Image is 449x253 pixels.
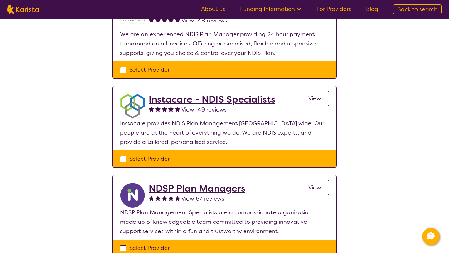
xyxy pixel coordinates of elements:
[149,183,245,194] a: NDSP Plan Managers
[181,105,227,114] a: View 149 reviews
[162,17,167,22] img: fullstar
[120,30,329,58] p: We are an experienced NDIS Plan Manager providing 24 hour payment turnaround on all invoices. Off...
[201,5,225,13] a: About us
[120,94,145,119] img: obkhna0zu27zdd4ubuus.png
[175,17,180,22] img: fullstar
[162,195,167,201] img: fullstar
[422,228,440,245] button: Channel Menu
[181,194,224,203] a: View 67 reviews
[301,180,329,195] a: View
[308,184,321,191] span: View
[168,17,174,22] img: fullstar
[149,17,154,22] img: fullstar
[240,5,302,13] a: Funding Information
[366,5,378,13] a: Blog
[168,195,174,201] img: fullstar
[301,91,329,106] a: View
[120,208,329,236] p: NDSP Plan Management Specialists are a compassionate organisation made up of knowledgeable team c...
[181,195,224,203] span: View 67 reviews
[155,195,161,201] img: fullstar
[397,6,437,13] span: Back to search
[149,94,275,105] a: Instacare - NDIS Specialists
[393,4,442,14] a: Back to search
[120,119,329,147] p: Instacare provides NDIS Plan Management [GEOGRAPHIC_DATA] wide. Our people are at the heart of ev...
[162,106,167,112] img: fullstar
[308,95,321,102] span: View
[316,5,351,13] a: For Providers
[155,106,161,112] img: fullstar
[7,5,39,14] img: Karista logo
[168,106,174,112] img: fullstar
[120,183,145,208] img: ryxpuxvt8mh1enfatjpo.png
[181,17,227,24] span: View 148 reviews
[181,16,227,25] a: View 148 reviews
[149,195,154,201] img: fullstar
[181,106,227,113] span: View 149 reviews
[149,106,154,112] img: fullstar
[155,17,161,22] img: fullstar
[175,106,180,112] img: fullstar
[175,195,180,201] img: fullstar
